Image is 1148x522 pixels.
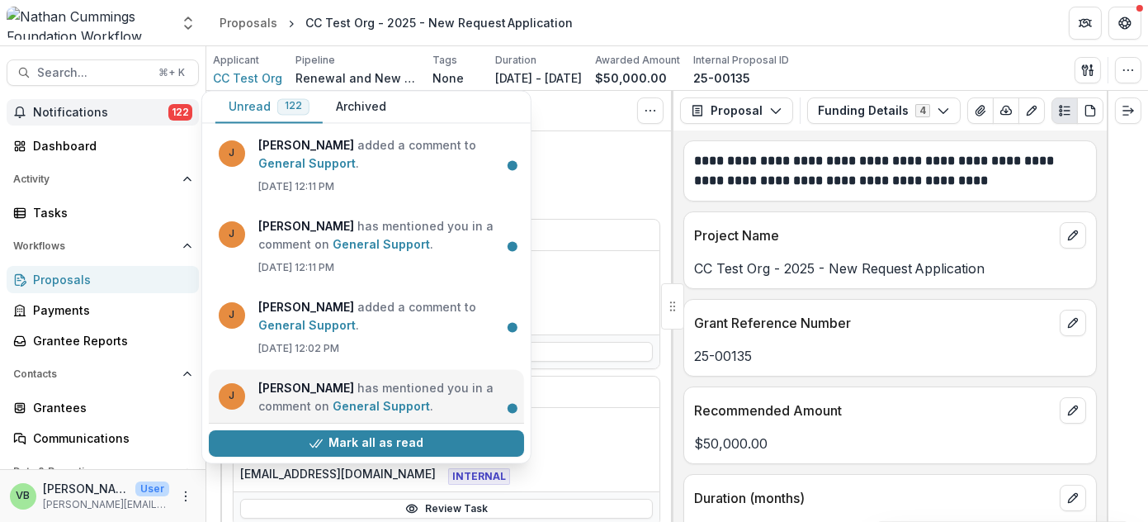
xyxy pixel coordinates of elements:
div: Tasks [33,204,186,221]
a: Review Task [240,499,653,519]
p: 25-00135 [693,69,750,87]
p: added a comment to . [258,298,514,335]
button: Open Contacts [7,361,199,387]
div: Payments [33,301,186,319]
div: ⌘ + K [155,64,188,82]
button: Open Activity [7,166,199,192]
button: Open Data & Reporting [7,458,199,485]
p: has mentioned you in a comment on . [258,379,514,415]
span: Workflows [13,240,176,252]
div: Proposals [33,271,186,288]
a: Proposals [7,266,199,293]
button: Unread [215,91,323,123]
a: Grantee Reports [7,327,199,354]
a: Grantees [7,394,199,421]
button: Toggle View Cancelled Tasks [637,97,664,124]
button: More [176,486,196,506]
p: [DATE] - [DATE] [495,69,582,87]
span: Search... [37,66,149,80]
p: 25-00135 [694,346,1086,366]
div: Grantee Reports [33,332,186,349]
button: edit [1060,397,1086,424]
a: Payments [7,297,199,324]
div: Valerie Boucard [17,491,31,501]
p: Due Date [448,258,653,273]
button: Open Workflows [7,233,199,259]
div: Communications [33,429,186,447]
a: General Support [333,399,430,413]
p: [PERSON_NAME][EMAIL_ADDRESS][PERSON_NAME][DOMAIN_NAME] [43,497,169,512]
div: Proposals [220,14,277,31]
p: Applicant [213,53,259,68]
a: General Support [258,156,356,170]
button: Get Help [1108,7,1141,40]
a: General Support [258,318,356,332]
p: CC Test Org - 2025 - New Request Application [694,259,1086,278]
button: Proposal [680,97,793,124]
a: CC Test Org [213,69,282,87]
p: [EMAIL_ADDRESS][DOMAIN_NAME] [240,465,445,482]
p: Renewal and New Grants Pipeline [295,69,419,87]
p: [PERSON_NAME] [43,480,129,497]
div: Dashboard [33,137,186,154]
button: Archived [323,91,399,123]
button: Expand right [1115,97,1141,124]
span: Notifications [33,106,168,120]
p: Pipeline [295,53,335,68]
button: Search... [7,59,199,86]
p: Due Date [448,415,653,429]
p: Tags [432,53,457,68]
p: $50,000.00 [694,434,1086,453]
button: edit [1060,222,1086,249]
a: Tasks [7,199,199,226]
button: Plaintext view [1051,97,1078,124]
p: User [135,482,169,496]
p: No due date [448,273,653,290]
button: Open entity switcher [177,7,200,40]
button: edit [1060,310,1086,336]
p: added a comment to . [258,136,514,173]
span: Data & Reporting [13,466,176,477]
span: Contacts [13,368,176,380]
div: CC Test Org - 2025 - New Request Application [305,14,573,31]
a: Proposals [213,11,284,35]
p: Internal Proposal ID [693,53,789,68]
p: Type [448,293,653,308]
p: Duration (months) [694,488,1053,508]
span: Activity [13,173,176,185]
img: Nathan Cummings Foundation Workflow Sandbox logo [7,7,170,40]
p: No due date [448,429,653,447]
p: Awarded Amount [595,53,680,68]
div: Grantees [33,399,186,416]
span: 122 [168,104,192,121]
button: Edit as form [1018,97,1045,124]
button: Notifications122 [7,99,199,126]
p: Duration [495,53,536,68]
button: View Attached Files [967,97,994,124]
span: INTERNAL [448,468,510,485]
a: Dashboard [7,132,199,159]
p: Recommended Amount [694,401,1053,420]
a: General Support [333,237,430,251]
button: Mark all as read [209,429,524,456]
nav: breadcrumb [213,11,579,35]
p: Grant Reference Number [694,313,1053,333]
p: $50,000.00 [595,69,667,87]
p: Type [448,450,653,465]
span: 122 [285,101,302,112]
p: Project Name [694,225,1053,245]
button: edit [1060,485,1086,511]
a: Communications [7,425,199,452]
button: Partners [1069,7,1102,40]
p: has mentioned you in a comment on . [258,217,514,254]
p: None [432,69,464,87]
button: PDF view [1077,97,1103,124]
button: Funding Details4 [807,97,961,124]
